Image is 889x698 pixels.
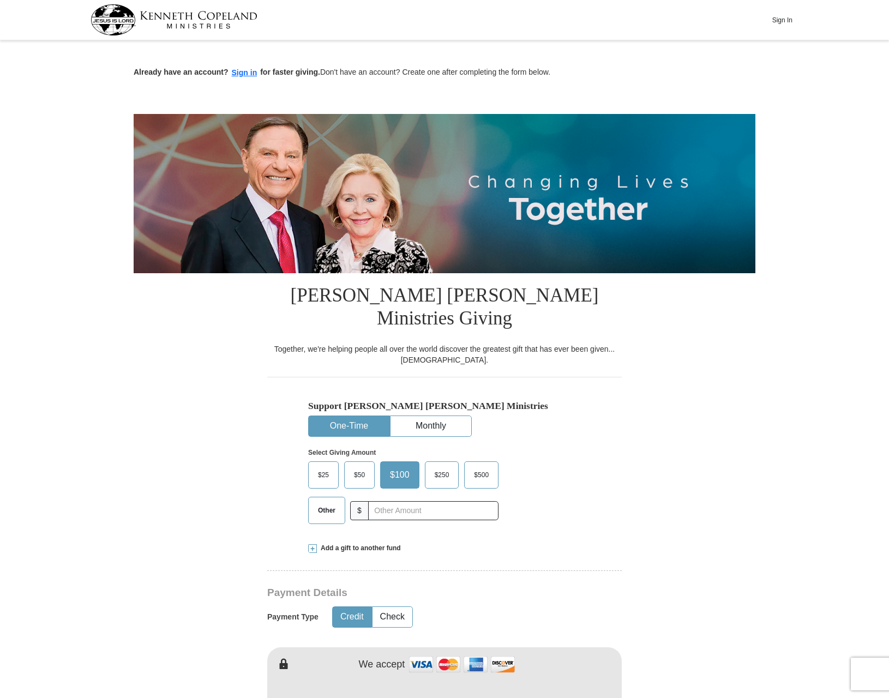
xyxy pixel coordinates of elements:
span: $100 [385,467,415,483]
button: One-Time [309,416,389,436]
span: $50 [349,467,370,483]
img: credit cards accepted [407,653,516,676]
h1: [PERSON_NAME] [PERSON_NAME] Ministries Giving [267,273,622,344]
h5: Support [PERSON_NAME] [PERSON_NAME] Ministries [308,400,581,412]
button: Monthly [391,416,471,436]
div: Together, we're helping people all over the world discover the greatest gift that has ever been g... [267,344,622,365]
h3: Payment Details [267,587,545,599]
button: Sign In [766,11,798,28]
img: kcm-header-logo.svg [91,4,257,35]
span: $250 [429,467,455,483]
strong: Already have an account? for faster giving. [134,68,320,76]
span: Other [313,502,341,519]
span: $25 [313,467,334,483]
input: Other Amount [368,501,498,520]
span: $ [350,501,369,520]
p: Don't have an account? Create one after completing the form below. [134,67,755,79]
span: Add a gift to another fund [317,544,401,553]
button: Sign in [229,67,261,79]
span: $500 [468,467,494,483]
strong: Select Giving Amount [308,449,376,456]
h5: Payment Type [267,612,319,622]
button: Credit [333,607,371,627]
h4: We accept [359,659,405,671]
button: Check [373,607,412,627]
